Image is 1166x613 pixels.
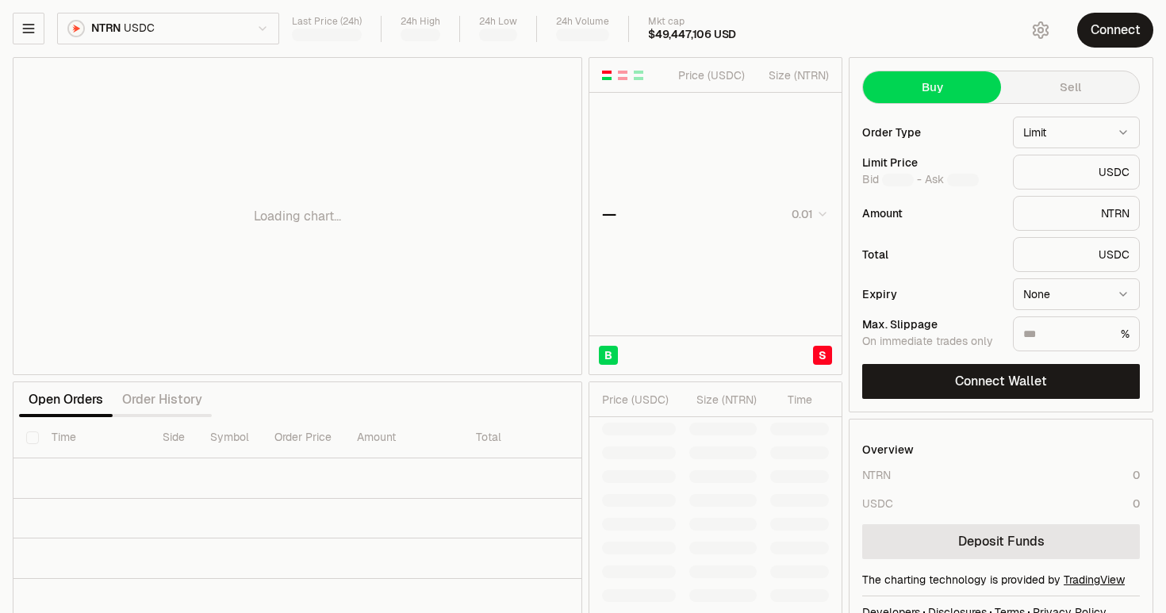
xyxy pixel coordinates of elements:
button: Connect [1077,13,1153,48]
a: TradingView [1064,573,1125,587]
div: Overview [862,442,914,458]
button: Connect Wallet [862,364,1140,399]
button: Open Orders [19,384,113,416]
span: NTRN [91,21,121,36]
div: Mkt cap [648,16,736,28]
div: USDC [862,496,893,511]
button: Show Sell Orders Only [616,69,629,82]
span: B [604,347,612,363]
button: Select all [26,431,39,444]
th: Time [39,417,150,458]
div: Max. Slippage [862,319,1000,330]
button: None [1013,278,1140,310]
div: Time [770,392,812,408]
div: Limit Price [862,157,1000,168]
div: 24h High [401,16,440,28]
div: Price ( USDC ) [674,67,745,83]
button: Limit [1013,117,1140,148]
button: Order History [113,384,212,416]
button: Sell [1001,71,1139,103]
div: NTRN [1013,196,1140,231]
div: On immediate trades only [862,335,1000,349]
button: 0.01 [787,205,829,224]
div: $49,447,106 USD [648,28,736,42]
div: Price ( USDC ) [602,392,676,408]
img: NTRN Logo [69,21,83,36]
div: Total [862,249,1000,260]
th: Amount [344,417,463,458]
div: — [602,203,616,225]
div: Size ( NTRN ) [758,67,829,83]
div: 24h Low [479,16,517,28]
div: 0 [1133,467,1140,483]
div: % [1013,316,1140,351]
th: Total [463,417,582,458]
div: Expiry [862,289,1000,300]
th: Symbol [198,417,262,458]
th: Side [150,417,198,458]
div: Size ( NTRN ) [689,392,757,408]
button: Show Buy and Sell Orders [600,69,613,82]
div: USDC [1013,155,1140,190]
div: Amount [862,208,1000,219]
button: Buy [863,71,1001,103]
div: 24h Volume [556,16,609,28]
div: The charting technology is provided by [862,572,1140,588]
span: S [819,347,827,363]
span: USDC [124,21,154,36]
a: Deposit Funds [862,524,1140,559]
span: Bid - [862,173,922,187]
div: 0 [1133,496,1140,511]
div: NTRN [862,467,891,483]
div: Last Price (24h) [292,16,362,28]
div: USDC [1013,237,1140,272]
p: Loading chart... [254,207,341,226]
button: Show Buy Orders Only [632,69,645,82]
div: Order Type [862,127,1000,138]
span: Ask [925,173,979,187]
th: Order Price [262,417,344,458]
